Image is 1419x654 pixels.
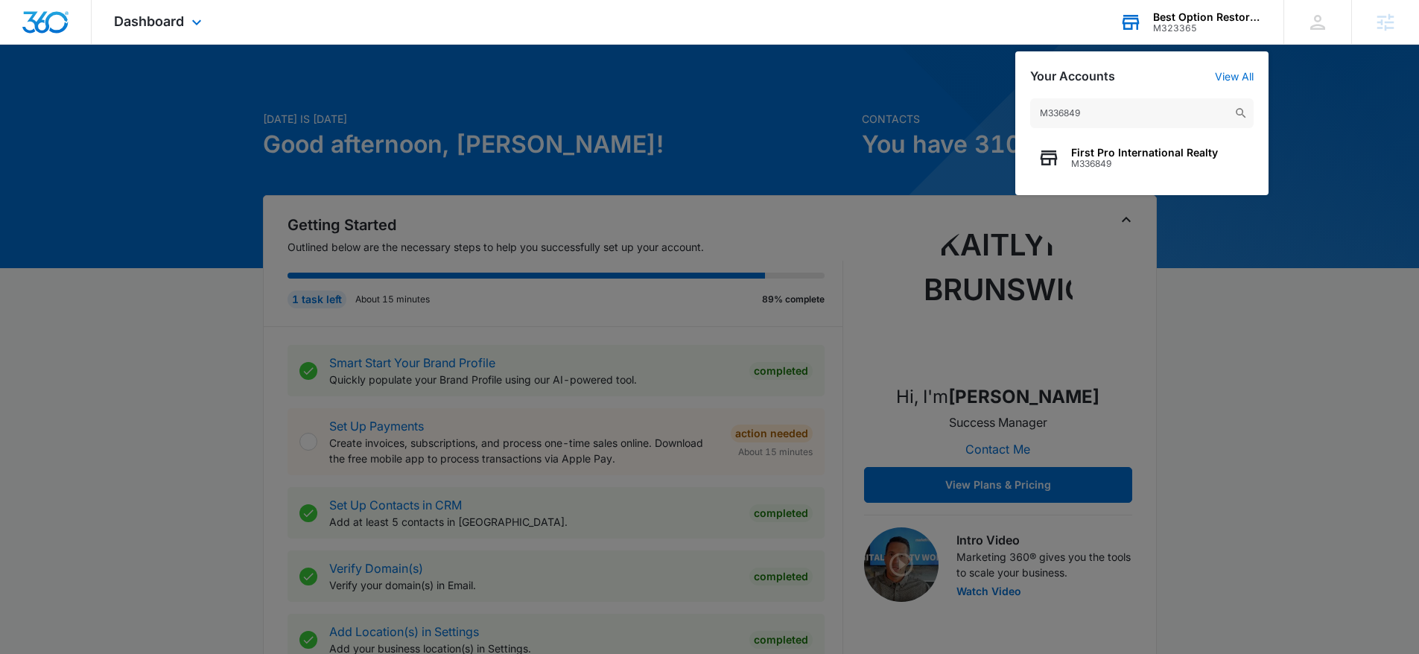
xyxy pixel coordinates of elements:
a: View All [1215,70,1254,83]
div: account name [1153,11,1262,23]
span: Dashboard [114,13,184,29]
span: M336849 [1071,159,1218,169]
button: First Pro International RealtyM336849 [1030,136,1254,180]
span: First Pro International Realty [1071,147,1218,159]
div: account id [1153,23,1262,34]
input: Search Accounts [1030,98,1254,128]
h2: Your Accounts [1030,69,1115,83]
